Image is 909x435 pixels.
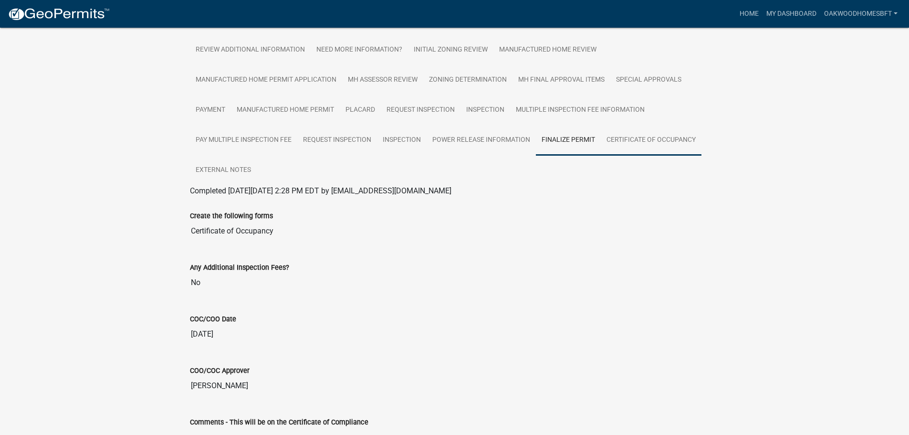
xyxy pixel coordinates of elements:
[427,125,536,156] a: Power Release Information
[190,95,231,126] a: Payment
[408,35,493,65] a: Initial Zoning Review
[190,35,311,65] a: Review Additional Information
[190,419,368,426] label: Comments - This will be on the Certificate of Compliance
[610,65,687,95] a: Special Approvals
[377,125,427,156] a: Inspection
[512,65,610,95] a: MH Final Approval Items
[190,368,250,374] label: COO/COC Approver
[231,95,340,126] a: Manufactured Home Permit
[510,95,650,126] a: Multiple Inspection Fee Information
[820,5,901,23] a: OakwoodHomesBft
[190,186,451,195] span: Completed [DATE][DATE] 2:28 PM EDT by [EMAIL_ADDRESS][DOMAIN_NAME]
[190,265,289,271] label: Any Additional Inspection Fees?
[493,35,602,65] a: Manufactured Home Review
[190,213,273,220] label: Create the following forms
[736,5,763,23] a: Home
[340,95,381,126] a: Placard
[297,125,377,156] a: Request Inspection
[381,95,460,126] a: Request Inspection
[536,125,601,156] a: Finalize Permit
[311,35,408,65] a: Need More Information?
[190,316,236,323] label: COC/COO Date
[763,5,820,23] a: My Dashboard
[460,95,510,126] a: Inspection
[342,65,423,95] a: MH Assessor Review
[190,155,257,186] a: External Notes
[190,65,342,95] a: Manufactured Home Permit Application
[601,125,701,156] a: Certificate of Occupancy
[423,65,512,95] a: Zoning Determination
[190,125,297,156] a: Pay Multiple Inspection Fee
